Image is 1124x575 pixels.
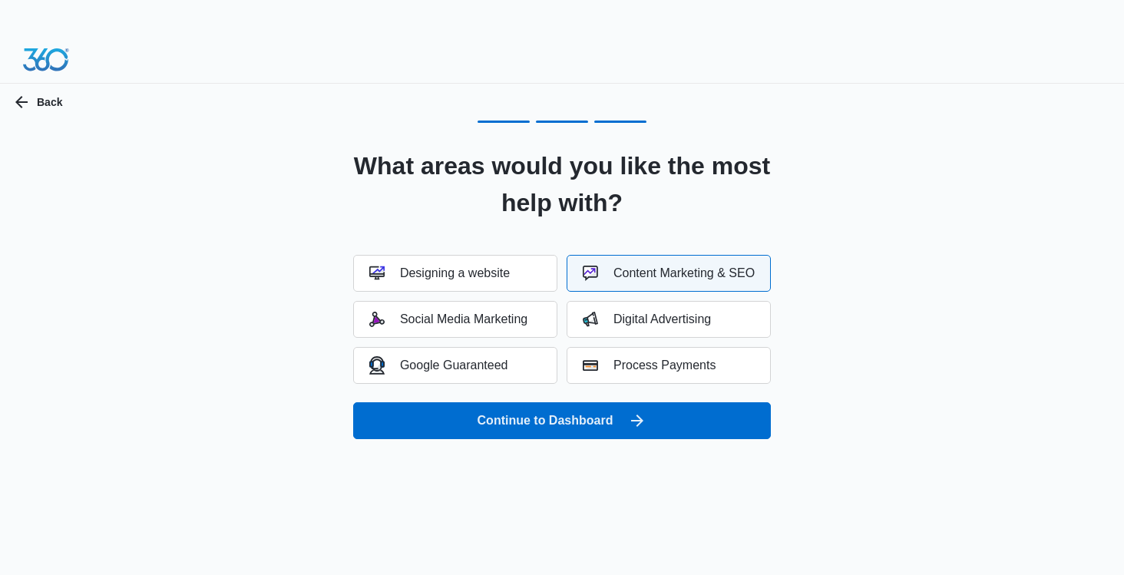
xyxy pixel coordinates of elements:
[353,402,771,439] button: Continue to Dashboard
[353,301,557,338] button: Social Media Marketing
[583,266,755,281] div: Content Marketing & SEO
[583,358,716,373] div: Process Payments
[583,312,711,327] div: Digital Advertising
[567,255,771,292] button: Content Marketing & SEO
[369,312,527,327] div: Social Media Marketing
[353,347,557,384] button: Google Guaranteed
[334,147,790,221] h2: What areas would you like the most help with?
[567,301,771,338] button: Digital Advertising
[369,356,508,374] div: Google Guaranteed
[369,266,510,281] div: Designing a website
[353,255,557,292] button: Designing a website
[567,347,771,384] button: Process Payments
